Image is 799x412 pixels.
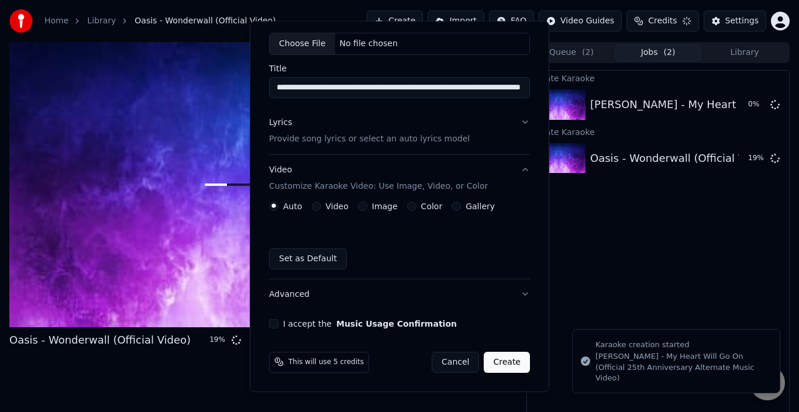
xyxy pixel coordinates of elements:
label: Image [372,202,398,210]
button: Advanced [269,279,530,309]
div: Lyrics [269,116,292,128]
button: Set as Default [269,248,347,269]
label: Gallery [466,202,495,210]
p: Customize Karaoke Video: Use Image, Video, or Color [269,180,488,192]
label: Auto [283,202,302,210]
label: Video [326,202,349,210]
button: Cancel [432,351,479,372]
div: No file chosen [335,37,402,49]
div: VideoCustomize Karaoke Video: Use Image, Video, or Color [269,201,530,278]
label: Color [421,202,443,210]
button: LyricsProvide song lyrics or select an auto lyrics model [269,107,530,154]
label: I accept the [283,319,457,327]
button: I accept the [336,319,457,327]
span: This will use 5 credits [288,357,364,366]
button: VideoCustomize Karaoke Video: Use Image, Video, or Color [269,154,530,201]
p: Provide song lyrics or select an auto lyrics model [269,133,470,144]
div: Video [269,164,488,192]
div: Choose File [270,33,335,54]
button: Create [484,351,530,372]
label: Title [269,64,530,72]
